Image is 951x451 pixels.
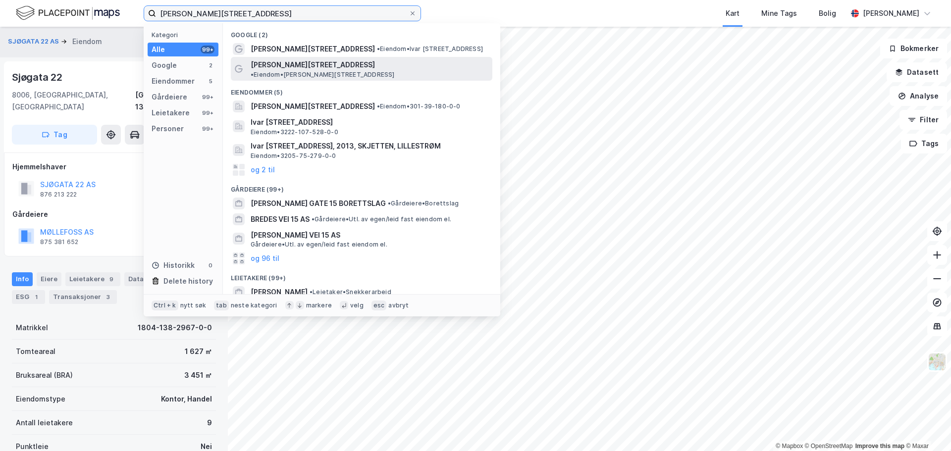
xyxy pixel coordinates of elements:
img: logo.f888ab2527a4732fd821a326f86c7f29.svg [16,4,120,22]
span: • [312,215,315,223]
div: Historikk [152,259,195,271]
div: tab [214,301,229,310]
span: • [377,102,380,110]
span: Leietaker • Snekkerarbeid [310,288,391,296]
div: Eiendommer [152,75,195,87]
span: Gårdeiere • Borettslag [388,200,459,207]
div: 99+ [201,109,214,117]
div: Antall leietakere [16,417,73,429]
div: 3 [103,292,113,302]
button: og 2 til [251,164,275,176]
span: Eiendom • [PERSON_NAME][STREET_ADDRESS] [251,71,395,79]
span: [PERSON_NAME][STREET_ADDRESS] [251,59,375,71]
div: Ctrl + k [152,301,178,310]
div: Sjøgata 22 [12,69,64,85]
span: [PERSON_NAME] GATE 15 BORETTSLAG [251,198,386,209]
div: [GEOGRAPHIC_DATA], 138/2967 [135,89,216,113]
div: esc [371,301,387,310]
div: velg [350,301,364,309]
div: 0 [207,261,214,269]
div: Personer [152,123,184,135]
div: Datasett [124,272,161,286]
div: Kontrollprogram for chat [901,403,951,451]
div: Google [152,59,177,71]
div: Kontor, Handel [161,393,212,405]
span: Ivar [STREET_ADDRESS] [251,116,488,128]
div: nytt søk [180,301,207,309]
div: Eiendomstype [16,393,65,405]
button: Datasett [887,62,947,82]
div: Eiendommer (5) [223,81,500,99]
div: 3 451 ㎡ [184,369,212,381]
div: 99+ [201,93,214,101]
button: Filter [899,110,947,130]
span: Eiendom • 3222-107-528-0-0 [251,128,338,136]
div: 1 627 ㎡ [185,346,212,357]
div: 8006, [GEOGRAPHIC_DATA], [GEOGRAPHIC_DATA] [12,89,135,113]
span: Ivar [STREET_ADDRESS], 2013, SKJETTEN, LILLESTRØM [251,140,488,152]
span: [PERSON_NAME][STREET_ADDRESS] [251,100,375,112]
div: 875 381 652 [40,238,78,246]
div: Eiere [37,272,61,286]
span: Eiendom • 3205-75-279-0-0 [251,152,336,160]
div: Bruksareal (BRA) [16,369,73,381]
span: BREDES VEI 15 AS [251,213,310,225]
div: 9 [106,274,116,284]
div: Leietakere [152,107,190,119]
div: Matrikkel [16,322,48,334]
div: 2 [207,61,214,69]
div: ESG [12,290,45,304]
div: [PERSON_NAME] [863,7,919,19]
div: Mine Tags [761,7,797,19]
span: • [310,288,313,296]
div: 5 [207,77,214,85]
span: [PERSON_NAME] VEI 15 AS [251,229,488,241]
div: Alle [152,44,165,55]
div: Leietakere (99+) [223,266,500,284]
div: 99+ [201,46,214,53]
a: Improve this map [855,443,904,450]
div: Gårdeiere [152,91,187,103]
a: Mapbox [776,443,803,450]
div: Info [12,272,33,286]
div: 9 [207,417,212,429]
div: Gårdeiere [12,208,215,220]
div: Delete history [163,275,213,287]
button: og 96 til [251,252,279,264]
div: Hjemmelshaver [12,161,215,173]
span: Gårdeiere • Utl. av egen/leid fast eiendom el. [251,241,387,249]
img: Z [928,352,947,371]
span: Eiendom • 301-39-180-0-0 [377,102,461,110]
div: 876 213 222 [40,191,77,199]
div: 1804-138-2967-0-0 [138,322,212,334]
div: Kategori [152,31,218,39]
div: Eiendom [72,36,102,48]
button: Tags [901,134,947,153]
div: Leietakere [65,272,120,286]
span: Gårdeiere • Utl. av egen/leid fast eiendom el. [312,215,451,223]
button: Tag [12,125,97,145]
span: • [388,200,391,207]
span: [PERSON_NAME] [251,286,308,298]
div: Gårdeiere (99+) [223,178,500,196]
a: OpenStreetMap [805,443,853,450]
span: [PERSON_NAME][STREET_ADDRESS] [251,43,375,55]
span: Eiendom • Ivar [STREET_ADDRESS] [377,45,483,53]
div: avbryt [388,301,409,309]
div: Bolig [819,7,836,19]
button: SJØGATA 22 AS [8,37,61,47]
div: 99+ [201,125,214,133]
input: Søk på adresse, matrikkel, gårdeiere, leietakere eller personer [156,6,409,21]
div: Transaksjoner [49,290,117,304]
iframe: Chat Widget [901,403,951,451]
button: Analyse [890,86,947,106]
button: Bokmerker [880,39,947,58]
div: Kart [726,7,740,19]
span: • [251,71,254,78]
div: Tomteareal [16,346,55,357]
span: • [377,45,380,52]
div: Google (2) [223,23,500,41]
div: markere [306,301,332,309]
div: 1 [31,292,41,302]
div: neste kategori [231,301,277,309]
